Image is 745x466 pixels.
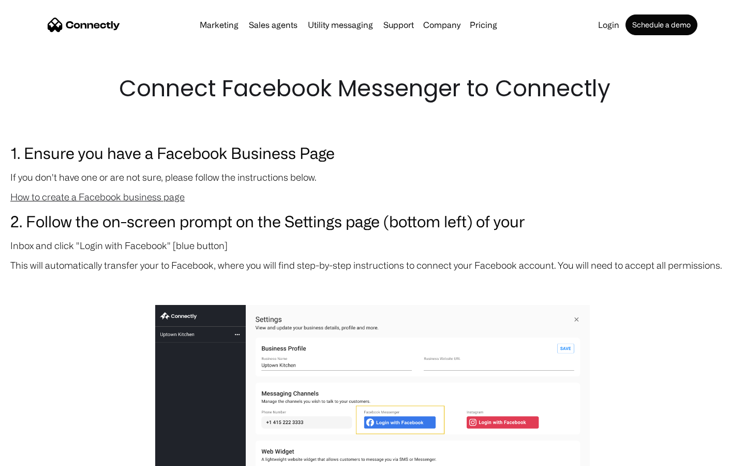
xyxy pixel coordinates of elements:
ul: Language list [21,448,62,462]
p: If you don't have one or are not sure, please follow the instructions below. [10,170,735,184]
a: Pricing [466,21,501,29]
div: Company [423,18,460,32]
a: Utility messaging [304,21,377,29]
aside: Language selected: English [10,448,62,462]
h3: 2. Follow the on-screen prompt on the Settings page (bottom left) of your [10,209,735,233]
a: How to create a Facebook business page [10,192,185,202]
p: Inbox and click "Login with Facebook" [blue button] [10,238,735,253]
h3: 1. Ensure you have a Facebook Business Page [10,141,735,165]
h1: Connect Facebook Messenger to Connectly [119,72,626,105]
p: This will automatically transfer your to Facebook, where you will find step-by-step instructions ... [10,258,735,272]
a: Marketing [196,21,243,29]
a: Schedule a demo [625,14,697,35]
p: ‍ [10,278,735,292]
a: Login [594,21,623,29]
a: Sales agents [245,21,302,29]
a: Support [379,21,418,29]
